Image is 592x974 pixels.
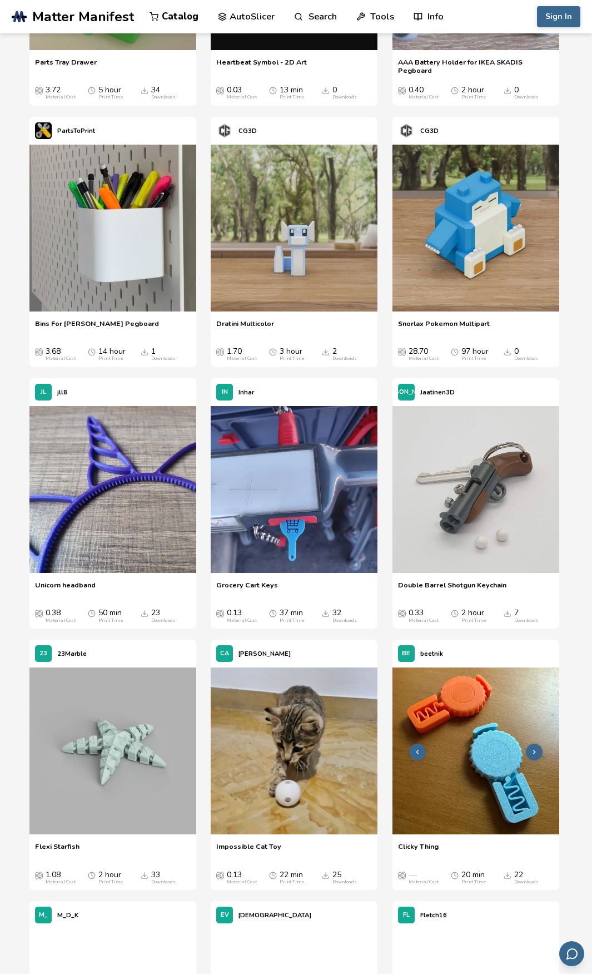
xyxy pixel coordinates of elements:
[461,86,486,100] div: 2 hour
[222,389,228,396] span: IN
[98,95,123,100] div: Print Time
[46,86,76,100] div: 3.72
[221,912,229,919] span: EV
[151,356,176,362] div: Downloads
[322,871,330,879] span: Downloads
[46,347,76,362] div: 3.68
[151,347,176,362] div: 1
[504,86,511,95] span: Downloads
[41,389,46,396] span: JL
[420,125,439,137] p: CG3D
[514,86,539,100] div: 0
[57,909,78,921] p: M_D_K
[35,871,43,879] span: Average Cost
[151,618,176,624] div: Downloads
[461,879,486,885] div: Print Time
[35,581,96,597] a: Unicorn headband
[451,86,459,95] span: Average Print Time
[216,871,224,879] span: Average Cost
[216,122,233,139] img: CG3D's profile
[332,609,357,623] div: 32
[98,347,126,362] div: 14 hour
[398,347,406,356] span: Average Cost
[280,618,304,624] div: Print Time
[269,609,277,617] span: Average Print Time
[280,879,304,885] div: Print Time
[461,618,486,624] div: Print Time
[238,387,254,398] p: Inhar
[238,648,291,660] p: [PERSON_NAME]
[269,347,277,356] span: Average Print Time
[504,871,511,879] span: Downloads
[46,871,76,885] div: 1.08
[216,319,274,336] a: Dratini Multicolor
[57,387,67,398] p: jll8
[514,879,539,885] div: Downloads
[227,609,257,623] div: 0.13
[461,356,486,362] div: Print Time
[227,347,257,362] div: 1.70
[420,909,447,921] p: Fletch16
[269,86,277,95] span: Average Print Time
[220,650,229,657] span: CA
[35,122,52,139] img: PartsToPrint's profile
[35,347,43,356] span: Average Cost
[57,648,87,660] p: 23Marble
[280,356,304,362] div: Print Time
[409,86,439,100] div: 0.40
[451,609,459,617] span: Average Print Time
[98,609,123,623] div: 50 min
[398,58,554,75] a: AAA Battery Holder for IKEA SKADIS Pegboard
[322,347,330,356] span: Downloads
[216,347,224,356] span: Average Cost
[461,95,486,100] div: Print Time
[420,648,443,660] p: beetnik
[398,86,406,95] span: Average Cost
[216,842,281,859] a: Impossible Cat Toy
[559,941,584,966] button: Send feedback via email
[141,347,148,356] span: Downloads
[88,86,96,95] span: Average Print Time
[98,879,123,885] div: Print Time
[227,618,257,624] div: Material Cost
[227,879,257,885] div: Material Cost
[141,86,148,95] span: Downloads
[461,609,486,623] div: 2 hour
[332,95,357,100] div: Downloads
[332,347,357,362] div: 2
[46,879,76,885] div: Material Cost
[451,347,459,356] span: Average Print Time
[398,581,506,597] a: Double Barrel Shotgun Keychain
[504,609,511,617] span: Downloads
[332,879,357,885] div: Downloads
[398,319,490,336] span: Snorlax Pokemon Multipart
[151,86,176,100] div: 34
[151,879,176,885] div: Downloads
[514,95,539,100] div: Downloads
[98,618,123,624] div: Print Time
[216,581,278,597] a: Grocery Cart Keys
[461,871,486,885] div: 20 min
[280,609,304,623] div: 37 min
[57,125,95,137] p: PartsToPrint
[35,58,97,75] a: Parts Tray Drawer
[151,871,176,885] div: 33
[332,356,357,362] div: Downloads
[227,95,257,100] div: Material Cost
[409,356,439,362] div: Material Cost
[420,387,455,398] p: Jaatinen3D
[35,319,159,336] a: Bins For [PERSON_NAME] Pegboard
[461,347,489,362] div: 97 hour
[402,650,410,657] span: BE
[322,86,330,95] span: Downloads
[280,347,304,362] div: 3 hour
[88,609,96,617] span: Average Print Time
[398,871,406,879] span: Average Cost
[216,609,224,617] span: Average Cost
